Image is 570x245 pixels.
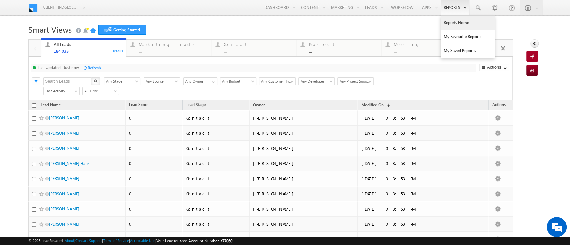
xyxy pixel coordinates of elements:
div: Lead Stage Filter [104,77,140,85]
div: Contact [186,130,246,136]
a: [PERSON_NAME] [49,176,79,181]
div: Contact [186,221,246,227]
div: Prospect [309,42,377,47]
a: Any Stage [104,77,140,85]
div: [PERSON_NAME] [253,160,345,166]
a: Meeting... [381,40,466,56]
a: Any Customer Type [259,77,296,85]
a: All Leads184,033Details [41,38,127,57]
a: [PERSON_NAME] [49,146,79,151]
span: Any Project Suggested [338,78,371,84]
div: Contact [186,115,246,121]
a: Acceptable Use [130,238,155,243]
div: Developer Filter [298,77,334,85]
a: [PERSON_NAME] [49,115,79,120]
div: 0 [129,145,180,151]
span: Client - indglobal1 (77060) [43,4,78,11]
a: My Saved Reports [441,44,495,58]
span: Lead Stage [186,102,206,107]
div: [PERSON_NAME] [253,176,345,182]
a: Any Project Suggested [337,77,374,85]
span: Any Stage [104,78,138,84]
button: Actions [479,64,509,71]
a: [PERSON_NAME] [49,222,79,227]
span: Modified On [361,102,383,107]
div: [DATE] 03:53 PM [361,130,453,136]
div: ... [394,48,462,53]
span: Your Leadsquared Account Number is [156,238,232,243]
div: Lead Source Filter [144,77,180,85]
a: Contact Support [75,238,102,243]
a: [PERSON_NAME] [49,191,79,196]
div: Budget Filter [220,77,256,85]
span: Owner [253,102,265,107]
div: Contact [224,42,292,47]
div: All Leads [54,42,122,47]
a: Lead Score [126,101,152,110]
a: Lead Stage [183,101,209,110]
input: Type to Search [183,77,217,85]
div: 0 [129,160,180,166]
a: My Favourite Reports [441,30,495,44]
div: Customer Type Filter [259,77,295,85]
span: Last Activity [44,88,77,94]
a: Any Developer [298,77,335,85]
a: Last Activity [43,87,80,95]
div: Contact [186,206,246,212]
div: Contact [186,145,246,151]
div: Contact [186,236,246,242]
span: (sorted descending) [384,103,390,108]
a: Any Source [144,77,180,85]
div: [PERSON_NAME] [253,191,345,197]
div: ... [139,48,207,53]
a: [PERSON_NAME] [49,131,79,136]
div: Marketing Leads [139,42,207,47]
a: Reports Home [441,16,495,30]
span: Smart Views [28,24,72,35]
div: 0 [129,130,180,136]
div: ... [309,48,377,53]
span: © 2025 LeadSquared | | | | | [28,238,232,244]
div: [DATE] 03:53 PM [361,221,453,227]
a: Marketing Leads... [126,40,211,56]
div: Contact [186,176,246,182]
div: [PERSON_NAME] [253,221,345,227]
div: [DATE] 03:53 PM [361,115,453,121]
span: Any Customer Type [259,78,293,84]
div: Details [111,48,124,54]
a: Show All Items [208,78,217,84]
a: Getting Started [98,25,146,35]
a: [PERSON_NAME] [49,206,79,211]
div: [DATE] 03:53 PM [361,191,453,197]
input: Check all records [32,103,36,108]
a: Lead Name [37,101,64,110]
span: Any Developer [299,78,332,84]
div: [DATE] 03:53 PM [361,145,453,151]
span: All Time [83,88,117,94]
div: [DATE] 03:53 PM [361,176,453,182]
div: Meeting [394,42,462,47]
div: [PERSON_NAME] [253,115,345,121]
a: Modified On (sorted descending) [358,101,393,110]
div: 0 [129,191,180,197]
div: [DATE] 03:53 PM [361,206,453,212]
div: 0 [129,176,180,182]
a: Terms of Service [103,238,129,243]
div: ... [224,48,292,53]
div: 184,033 [54,48,122,53]
div: 0 [129,115,180,121]
input: Search Leads [43,77,92,85]
span: Any Source [144,78,178,84]
div: Project Suggested Filter [337,77,373,85]
a: All Time [82,87,119,95]
img: Search [94,79,97,83]
div: Contact [186,191,246,197]
a: About [65,238,74,243]
a: Any Budget [220,77,256,85]
div: Last Updated : Just now [38,65,79,70]
a: Contact... [211,40,297,56]
div: [DATE] 03:53 PM [361,160,453,166]
div: Owner Filter [183,77,217,85]
div: [PERSON_NAME] [253,236,345,242]
a: [PERSON_NAME] Hate [49,161,89,166]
